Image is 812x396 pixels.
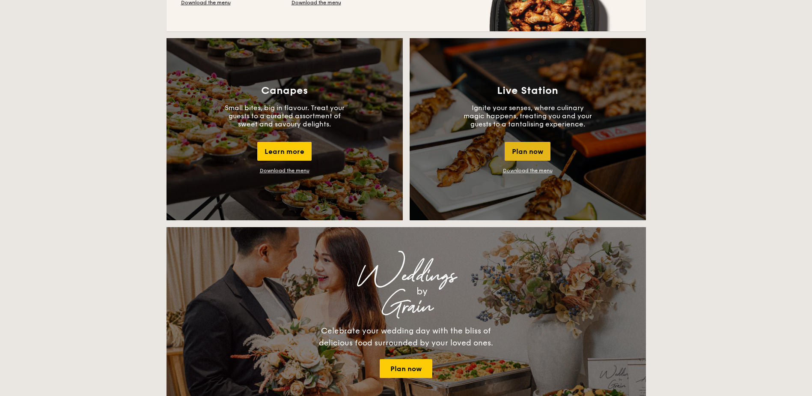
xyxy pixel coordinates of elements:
div: by [274,284,571,299]
a: Download the menu [503,168,553,174]
a: Download the menu [260,168,309,174]
a: Plan now [380,359,432,378]
p: Small bites, big in flavour. Treat your guests to a curated assortment of sweet and savoury delig... [220,104,349,128]
h3: Canapes [261,85,308,97]
div: Learn more [257,142,312,161]
div: Weddings [242,268,571,284]
p: Ignite your senses, where culinary magic happens, treating you and your guests to a tantalising e... [464,104,592,128]
div: Plan now [505,142,550,161]
h3: Live Station [497,85,558,97]
div: Grain [242,299,571,315]
div: Celebrate your wedding day with the bliss of delicious food surrounded by your loved ones. [310,325,503,349]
